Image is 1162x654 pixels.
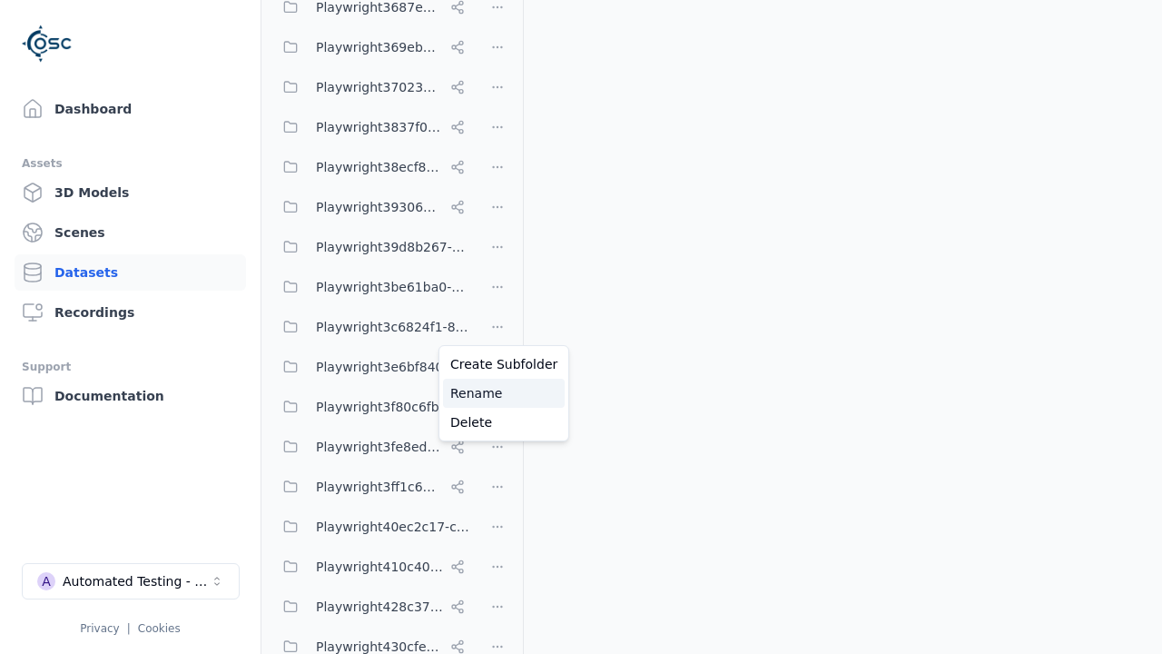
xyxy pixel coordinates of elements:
a: Rename [443,379,565,408]
a: Create Subfolder [443,350,565,379]
a: Delete [443,408,565,437]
